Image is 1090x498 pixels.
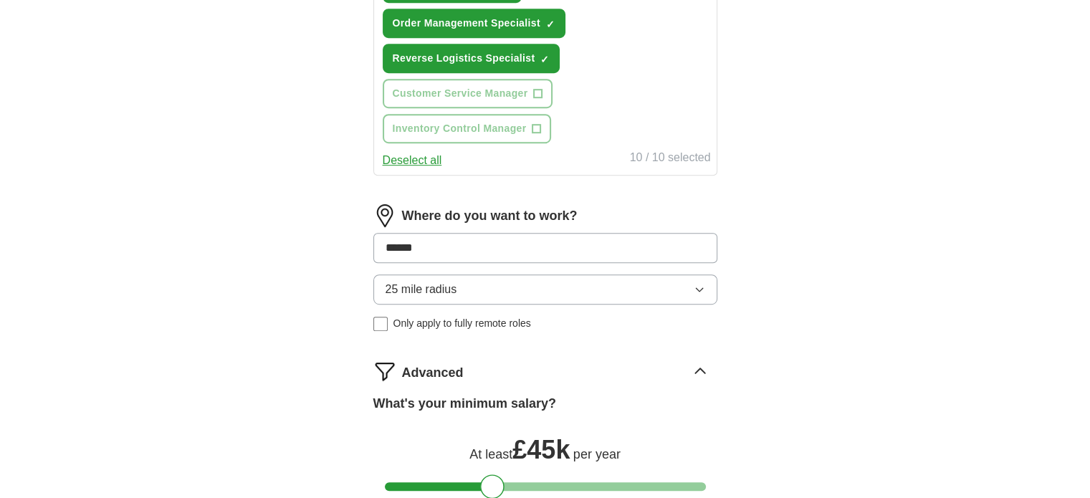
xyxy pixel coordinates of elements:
[630,149,711,169] div: 10 / 10 selected
[383,79,553,108] button: Customer Service Manager
[546,19,555,30] span: ✓
[393,86,528,101] span: Customer Service Manager
[402,206,578,226] label: Where do you want to work?
[469,447,512,461] span: At least
[540,54,549,65] span: ✓
[383,44,560,73] button: Reverse Logistics Specialist✓
[393,121,527,136] span: Inventory Control Manager
[383,9,565,38] button: Order Management Specialist✓
[386,281,457,298] span: 25 mile radius
[573,447,621,461] span: per year
[373,204,396,227] img: location.png
[393,16,540,31] span: Order Management Specialist
[383,114,552,143] button: Inventory Control Manager
[393,316,531,331] span: Only apply to fully remote roles
[373,394,556,413] label: What's your minimum salary?
[393,51,535,66] span: Reverse Logistics Specialist
[512,435,570,464] span: £ 45k
[373,274,717,305] button: 25 mile radius
[383,152,442,169] button: Deselect all
[373,317,388,331] input: Only apply to fully remote roles
[373,360,396,383] img: filter
[402,363,464,383] span: Advanced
